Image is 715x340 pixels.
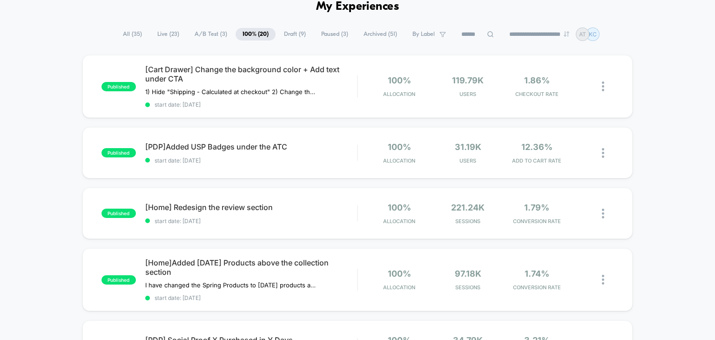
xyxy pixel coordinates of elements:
[455,142,481,152] span: 31.19k
[383,218,415,224] span: Allocation
[505,91,569,97] span: CHECKOUT RATE
[564,31,569,37] img: end
[524,203,549,212] span: 1.79%
[357,28,404,41] span: Archived ( 51 )
[145,101,357,108] span: start date: [DATE]
[145,294,357,301] span: start date: [DATE]
[101,209,136,218] span: published
[505,157,569,164] span: ADD TO CART RATE
[436,91,500,97] span: Users
[145,258,357,277] span: [Home]Added [DATE] Products above the collection section
[383,157,415,164] span: Allocation
[452,75,484,85] span: 119.79k
[277,28,313,41] span: Draft ( 9 )
[188,28,234,41] span: A/B Test ( 3 )
[101,148,136,157] span: published
[602,275,604,285] img: close
[150,28,186,41] span: Live ( 23 )
[525,269,549,279] span: 1.74%
[116,28,149,41] span: All ( 35 )
[383,91,415,97] span: Allocation
[388,75,411,85] span: 100%
[505,284,569,291] span: CONVERSION RATE
[412,31,435,38] span: By Label
[388,203,411,212] span: 100%
[455,269,481,279] span: 97.18k
[579,31,586,38] p: AT
[436,157,500,164] span: Users
[383,284,415,291] span: Allocation
[388,269,411,279] span: 100%
[145,65,357,83] span: [Cart Drawer] Change the background color + Add text under CTA
[388,142,411,152] span: 100%
[524,75,550,85] span: 1.86%
[602,148,604,158] img: close
[602,209,604,218] img: close
[505,218,569,224] span: CONVERSION RATE
[436,284,500,291] span: Sessions
[145,142,357,151] span: [PDP]Added USP Badges under the ATC
[145,281,318,289] span: I have changed the Spring Products to [DATE] products according to the Events.[Home]Added Spring ...
[145,88,318,95] span: 1) Hide "Shipping - Calculated at checkout" 2) Change the Background color (Grey to Brand color p...
[145,203,357,212] span: [Home] Redesign the review section
[314,28,355,41] span: Paused ( 3 )
[101,82,136,91] span: published
[602,82,604,91] img: close
[589,31,597,38] p: KC
[451,203,485,212] span: 221.24k
[145,157,357,164] span: start date: [DATE]
[436,218,500,224] span: Sessions
[521,142,553,152] span: 12.36%
[145,218,357,224] span: start date: [DATE]
[101,275,136,285] span: published
[236,28,276,41] span: 100% ( 20 )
